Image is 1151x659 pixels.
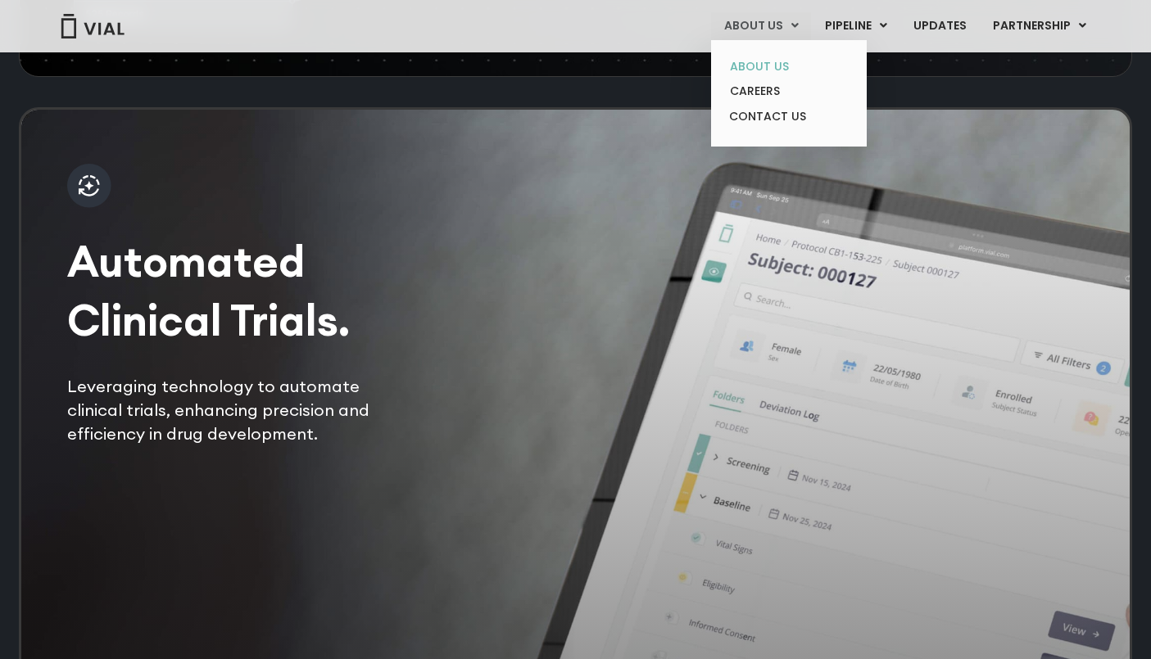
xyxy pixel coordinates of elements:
img: Vial Logo [60,14,125,38]
a: UPDATES [900,12,979,40]
a: PIPELINEMenu Toggle [812,12,900,40]
a: CONTACT US [717,104,860,130]
h2: Automated Clinical Trials. [67,232,410,349]
a: PARTNERSHIPMenu Toggle [980,12,1099,40]
a: ABOUT USMenu Toggle [711,12,811,40]
a: ABOUT US [717,54,860,79]
p: Leveraging technology to automate clinical trials, enhancing precision and efficiency in drug dev... [67,374,410,446]
a: CAREERS [717,79,860,104]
